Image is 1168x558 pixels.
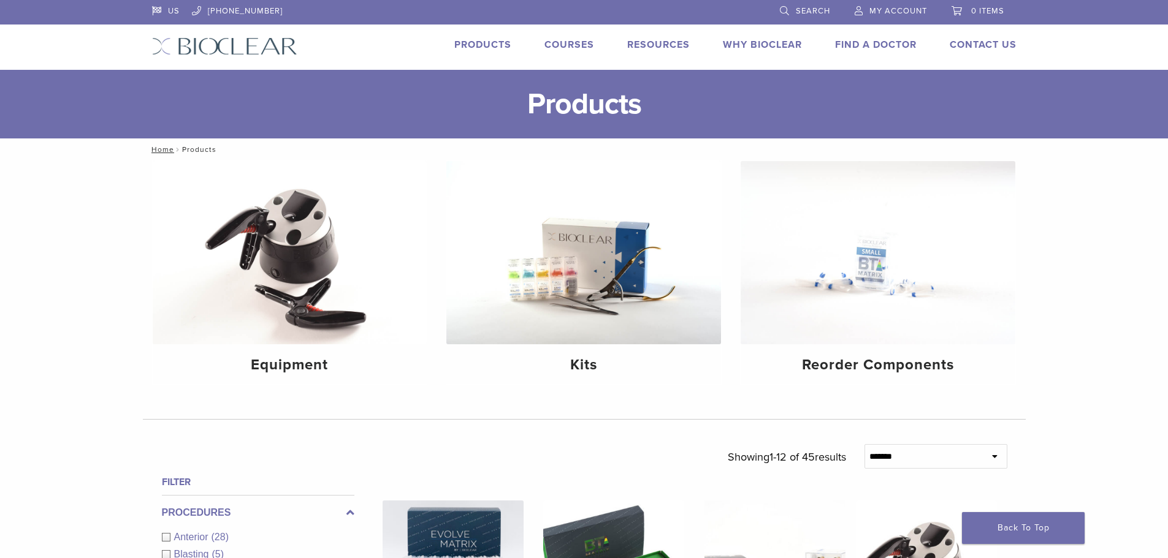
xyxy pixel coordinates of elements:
[835,39,917,51] a: Find A Doctor
[544,39,594,51] a: Courses
[152,37,297,55] img: Bioclear
[446,161,721,344] img: Kits
[971,6,1004,16] span: 0 items
[950,39,1017,51] a: Contact Us
[869,6,927,16] span: My Account
[162,505,354,520] label: Procedures
[162,354,418,376] h4: Equipment
[162,475,354,489] h4: Filter
[796,6,830,16] span: Search
[174,146,182,153] span: /
[627,39,690,51] a: Resources
[728,444,846,470] p: Showing results
[143,138,1026,160] nav: Products
[148,145,174,154] a: Home
[153,161,427,384] a: Equipment
[174,532,212,542] span: Anterior
[750,354,1006,376] h4: Reorder Components
[769,450,815,464] span: 1-12 of 45
[454,39,511,51] a: Products
[446,161,721,384] a: Kits
[962,512,1085,544] a: Back To Top
[153,161,427,344] img: Equipment
[723,39,802,51] a: Why Bioclear
[456,354,711,376] h4: Kits
[741,161,1015,344] img: Reorder Components
[741,161,1015,384] a: Reorder Components
[212,532,229,542] span: (28)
